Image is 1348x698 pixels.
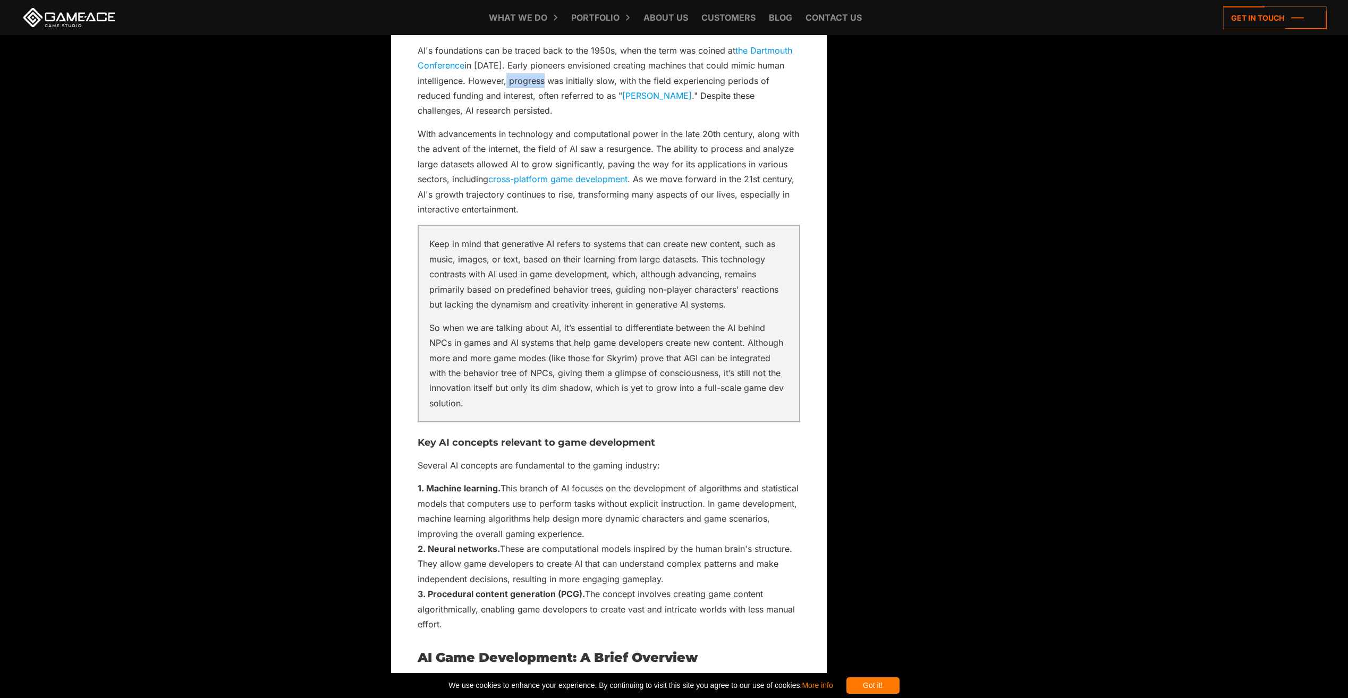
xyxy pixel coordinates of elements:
[426,483,501,493] strong: Machine learning.
[418,651,800,665] h2: AI Game Development: A Brief Overview
[1223,6,1327,29] a: Get in touch
[418,458,800,473] p: Several AI concepts are fundamental to the gaming industry:
[418,483,799,539] span: This branch of AI focuses on the development of algorithms and statistical models that computers ...
[429,236,789,312] p: Keep in mind that generative AI refers to systems that can create new content, such as music, ima...
[448,677,833,694] span: We use cookies to enhance your experience. By continuing to visit this site you agree to our use ...
[428,589,585,599] strong: Procedural content generation (PCG).
[418,589,795,629] span: The concept involves creating game content algorithmically, enabling game developers to create va...
[429,320,789,411] p: So when we are talking about AI, it’s essential to differentiate between the AI behind NPCs in ga...
[622,90,692,101] a: [PERSON_NAME]
[418,438,800,448] h3: Key AI concepts relevant to game development
[488,174,628,184] a: cross-platform game development
[846,677,900,694] div: Got it!
[418,126,800,217] p: With advancements in technology and computational power in the late 20th century, along with the ...
[802,681,833,690] a: More info
[418,43,800,118] p: AI's foundations can be traced back to the 1950s, when the term was coined at in [DATE]. Early pi...
[428,543,500,554] strong: Neural networks.
[418,543,792,584] span: These are computational models inspired by the human brain's structure. They allow game developer...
